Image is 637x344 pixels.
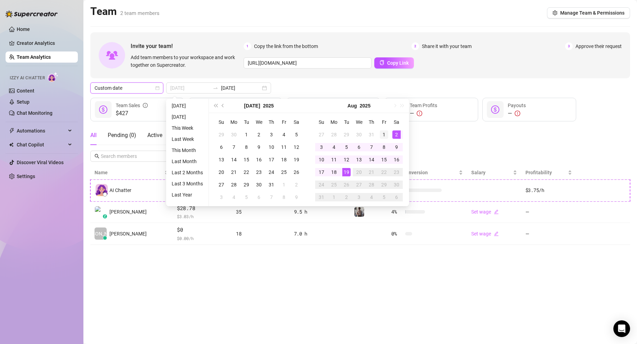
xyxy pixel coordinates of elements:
span: swap-right [213,85,218,91]
div: 10 [267,143,276,151]
button: Choose a year [360,99,370,113]
span: $28.78 [177,204,228,213]
div: 11 [330,155,338,164]
td: 2025-07-18 [278,153,290,166]
div: 9 [392,143,401,151]
td: 2025-08-01 [378,128,390,141]
td: 2025-08-19 [340,166,353,178]
th: Sa [390,116,403,128]
button: Choose a year [263,99,274,113]
div: 24 [267,168,276,176]
td: 2025-08-02 [290,178,303,191]
div: 15 [242,155,251,164]
span: 2 [411,42,419,50]
span: 4 % [391,208,402,216]
div: 4 [230,193,238,201]
td: 2025-09-05 [378,191,390,203]
div: — [410,109,437,118]
div: 2 [292,181,301,189]
th: We [353,116,365,128]
div: 23 [392,168,401,176]
div: z [103,214,107,218]
span: Manage Team & Permissions [560,10,624,16]
th: We [253,116,265,128]
div: 29 [217,130,226,139]
th: Tu [240,116,253,128]
div: 5 [342,143,351,151]
td: 2025-07-30 [253,178,265,191]
td: 2025-08-15 [378,153,390,166]
img: logo-BBDzfeDw.svg [6,10,58,17]
td: 2025-07-31 [365,128,378,141]
div: 16 [392,155,401,164]
button: Choose a month [244,99,260,113]
td: 2025-08-28 [365,178,378,191]
span: Chat Conversion [391,170,428,175]
td: 2025-07-04 [278,128,290,141]
td: 2025-08-05 [240,191,253,203]
span: Custom date [95,83,159,93]
span: dollar-circle [99,105,107,114]
div: 19 [342,168,351,176]
li: Last Month [169,157,206,166]
button: Manage Team & Permissions [547,7,630,18]
td: 2025-09-06 [390,191,403,203]
div: 18 [236,230,285,238]
td: 2025-07-01 [240,128,253,141]
td: 2025-08-22 [378,166,390,178]
span: Copy the link from the bottom [254,42,318,50]
td: 2025-08-23 [390,166,403,178]
td: 2025-07-12 [290,141,303,153]
div: 2 [255,130,263,139]
div: 3 [217,193,226,201]
img: Michael Heß [95,206,106,218]
td: 2025-07-29 [340,128,353,141]
td: 2025-07-10 [265,141,278,153]
div: 2 [342,193,351,201]
td: 2025-08-03 [215,191,228,203]
td: 2025-07-28 [228,178,240,191]
div: 18 [330,168,338,176]
div: 30 [392,181,401,189]
td: 2025-08-09 [390,141,403,153]
button: Choose a month [348,99,357,113]
div: 11 [280,143,288,151]
td: 2025-08-31 [315,191,328,203]
td: 2025-08-17 [315,166,328,178]
th: Fr [378,116,390,128]
span: AI Chatter [109,186,131,194]
td: 2025-08-03 [315,141,328,153]
td: 2025-07-17 [265,153,278,166]
th: Tu [340,116,353,128]
td: 2025-08-27 [353,178,365,191]
div: 22 [380,168,388,176]
div: 19 [292,155,301,164]
td: 2025-07-15 [240,153,253,166]
div: 26 [292,168,301,176]
div: 31 [317,193,326,201]
div: 29 [380,181,388,189]
div: 30 [230,130,238,139]
div: 5 [380,193,388,201]
div: 29 [342,130,351,139]
div: 10 [317,155,326,164]
div: 22 [242,168,251,176]
th: Mo [328,116,340,128]
div: 27 [217,181,226,189]
td: — [521,223,576,245]
td: 2025-08-01 [278,178,290,191]
td: 2025-08-07 [265,191,278,203]
td: 2025-07-08 [240,141,253,153]
div: 5 [292,130,301,139]
td: 2025-08-12 [340,153,353,166]
div: 27 [355,181,363,189]
td: 2025-07-03 [265,128,278,141]
span: Approve their request [575,42,622,50]
div: 28 [330,130,338,139]
td: 2025-06-29 [215,128,228,141]
li: Last 2 Months [169,168,206,177]
td: 2025-07-21 [228,166,240,178]
a: Discover Viral Videos [17,160,64,165]
span: Name [95,169,163,176]
a: Chat Monitoring [17,110,52,116]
